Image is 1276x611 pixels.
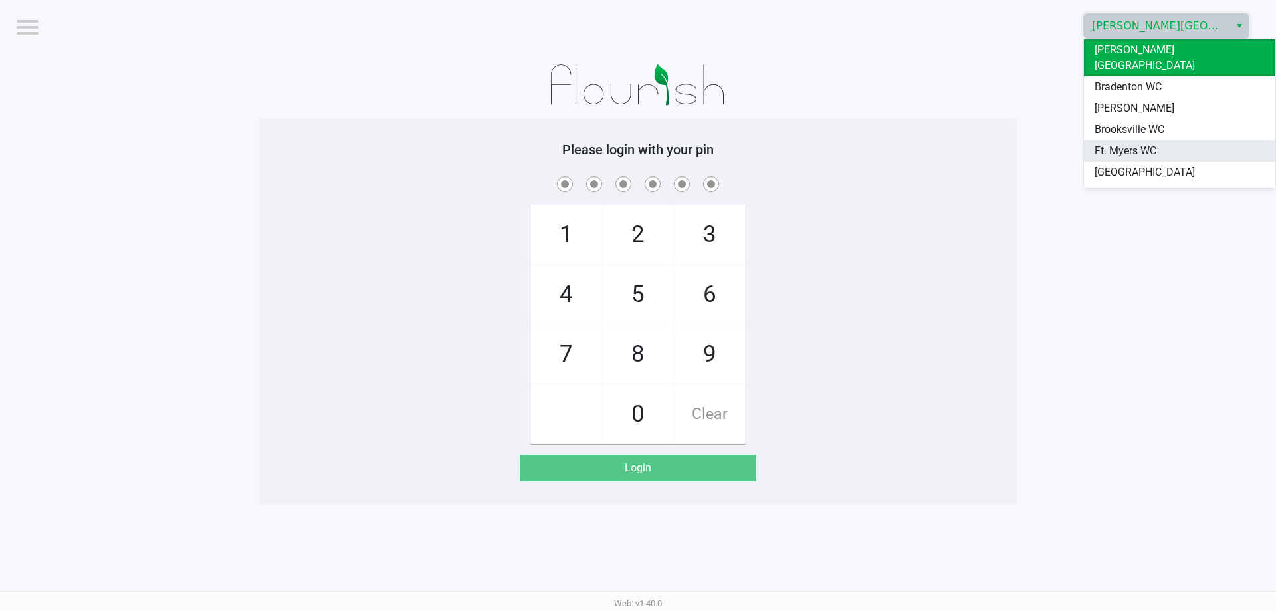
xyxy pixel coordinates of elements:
[603,325,673,384] span: 8
[675,325,745,384] span: 9
[1095,164,1195,180] span: [GEOGRAPHIC_DATA]
[1095,143,1156,159] span: Ft. Myers WC
[531,205,601,264] span: 1
[603,385,673,443] span: 0
[675,205,745,264] span: 3
[675,265,745,324] span: 6
[603,265,673,324] span: 5
[1095,185,1174,201] span: [PERSON_NAME]
[1095,122,1164,138] span: Brooksville WC
[1095,42,1265,74] span: [PERSON_NAME][GEOGRAPHIC_DATA]
[531,325,601,384] span: 7
[269,142,1007,158] h5: Please login with your pin
[1095,79,1162,95] span: Bradenton WC
[603,205,673,264] span: 2
[1092,18,1222,34] span: [PERSON_NAME][GEOGRAPHIC_DATA]
[675,385,745,443] span: Clear
[614,598,662,608] span: Web: v1.40.0
[1229,14,1249,38] button: Select
[1095,100,1174,116] span: [PERSON_NAME]
[531,265,601,324] span: 4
